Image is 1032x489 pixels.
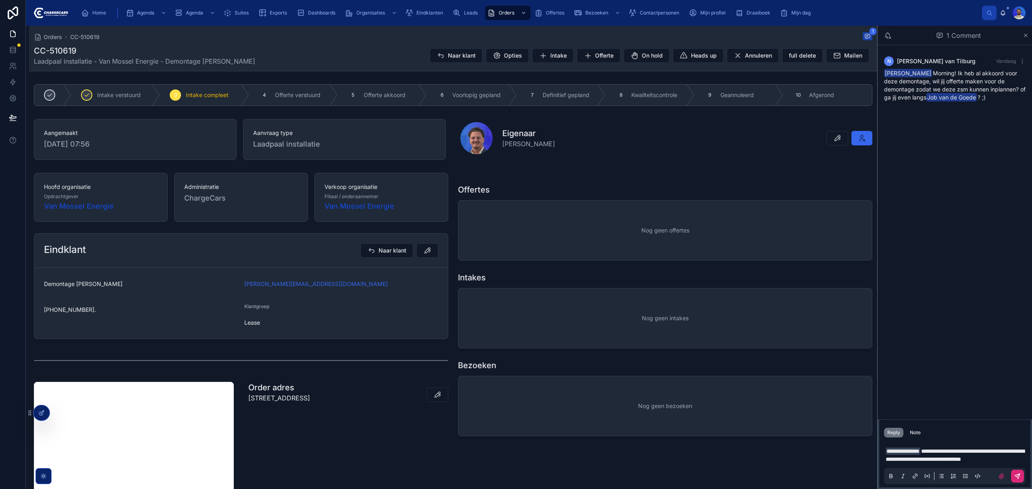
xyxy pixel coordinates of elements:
span: Opdrachtgever [44,193,79,200]
span: Hoofd organisatie [44,183,158,191]
span: Offerte [595,52,614,60]
a: Dashboards [294,6,341,20]
h1: Order adres [248,382,310,393]
span: [PHONE_NUMBER]. [44,306,238,314]
span: N [887,58,891,64]
a: [PERSON_NAME][EMAIL_ADDRESS][DOMAIN_NAME] [244,280,388,288]
button: On hold [624,48,670,63]
a: Offertes [532,6,570,20]
span: Suites [235,10,249,16]
span: [PERSON_NAME] [502,139,555,149]
span: Orders [44,33,62,41]
span: Dashboards [308,10,335,16]
span: Intake verstuurd [97,91,141,99]
a: Leads [450,6,483,20]
button: Offerte [577,48,620,63]
span: Intake [550,52,567,60]
span: 4 [263,92,266,98]
span: Morning! Ik heb al akkoord voor deze demontage, wil jij offerte maken voor de demontage zodat we ... [884,70,1026,101]
div: scrollable content [75,4,982,22]
span: 9 [708,92,711,98]
span: Demontage [PERSON_NAME] [44,280,238,288]
a: Organisaties [343,6,401,20]
button: Heads up [673,48,724,63]
span: Nog geen offertes [641,226,689,234]
img: App logo [32,6,68,19]
span: Verkoop organisatie [325,183,438,191]
span: 5 [352,92,354,98]
h1: Intakes [458,272,486,283]
span: On hold [642,52,663,60]
span: full delete [789,52,816,60]
a: Mijn dag [778,6,816,20]
span: 7 [531,92,534,98]
span: Administratie [184,183,298,191]
span: Mailen [844,52,862,60]
button: Annuleren [727,48,779,63]
span: [DATE] 07:56 [44,139,227,150]
span: Kwaliteitscontrole [631,91,677,99]
a: Suites [221,6,254,20]
span: Laadpaal installatie [253,139,320,150]
span: Naar klant [379,247,406,255]
p: [STREET_ADDRESS] [248,393,310,403]
a: Agenda [172,6,219,20]
h2: Eindklant [44,243,86,256]
button: Note [907,428,924,437]
span: Eindklanten [416,10,443,16]
span: Draaiboek [747,10,770,16]
span: 1 Comment [947,31,981,40]
span: Voorlopig gepland [452,91,501,99]
button: Opties [486,48,529,63]
span: 1 [869,27,877,35]
a: Exports [256,6,293,20]
a: CC-510619 [70,33,100,41]
span: Klantgroep [244,303,269,309]
span: Orders [499,10,514,16]
h1: Eigenaar [502,128,555,139]
a: Bezoeken [572,6,624,20]
button: Mailen [826,48,869,63]
span: 3 [174,92,177,98]
button: Naar klant [430,48,483,63]
span: Contactpersonen [640,10,679,16]
span: Organisaties [356,10,385,16]
a: Van Mossel Energie [44,201,114,212]
h1: Offertes [458,184,490,195]
span: 6 [441,92,443,98]
span: Afgerond [809,91,834,99]
span: Filiaal / onderaannemer [325,193,379,200]
span: Laadpaal installatie - Van Mossel Energie - Demontage [PERSON_NAME] [34,56,255,66]
span: Agenda [186,10,203,16]
span: ChargeCars [184,193,226,204]
a: Van Mossel Energie [325,201,394,212]
span: Intake compleet [186,91,229,99]
a: Contactpersonen [626,6,685,20]
span: Lease [244,319,438,327]
a: Home [79,6,112,20]
a: Mijn profiel [687,6,731,20]
span: Offertes [546,10,564,16]
span: Annuleren [745,52,772,60]
a: Draaiboek [733,6,776,20]
h1: Bezoeken [458,360,496,371]
span: Job van de Goede [926,93,977,102]
button: 1 [863,32,872,42]
span: Naar klant [448,52,476,60]
span: 10 [796,92,801,98]
span: Aanvraag type [253,129,436,137]
span: Heads up [691,52,717,60]
a: Eindklanten [403,6,449,20]
h1: CC-510619 [34,45,255,56]
a: Orders [34,33,62,41]
span: Vandaag [996,58,1016,64]
span: Leads [464,10,478,16]
span: Agenda [137,10,154,16]
button: Naar klant [360,243,413,258]
span: [PERSON_NAME] [884,69,932,77]
a: Agenda [123,6,171,20]
button: Reply [884,428,903,437]
button: full delete [782,48,823,63]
